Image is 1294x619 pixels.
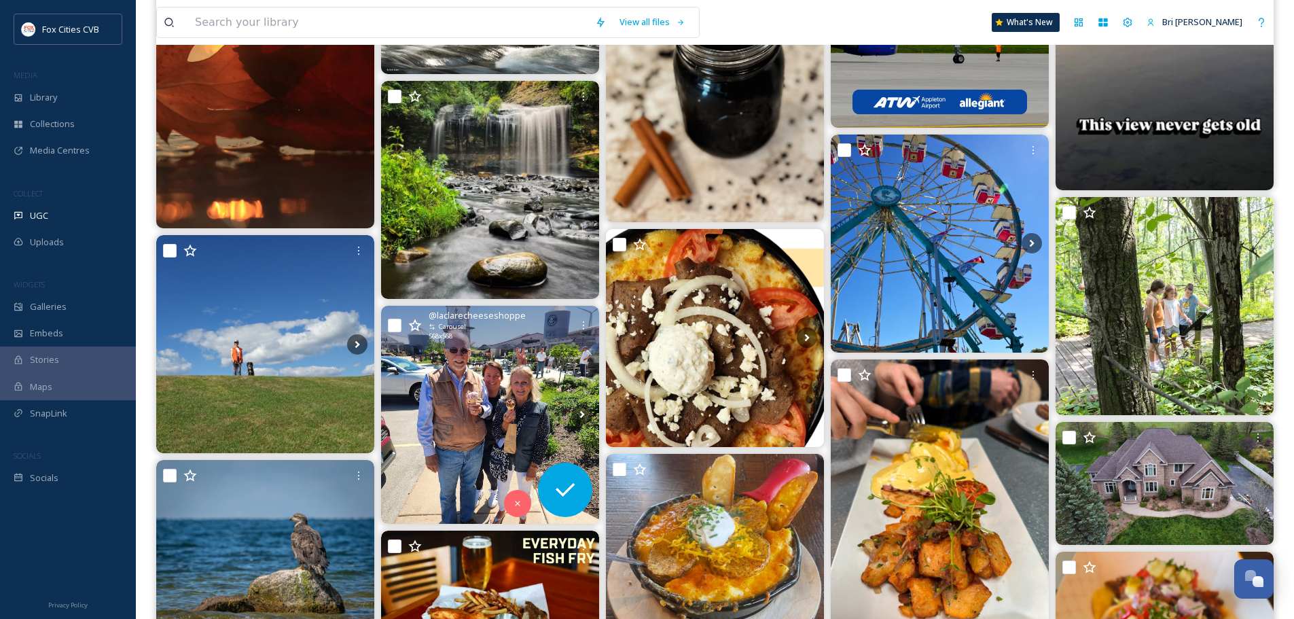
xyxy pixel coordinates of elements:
span: @ laclarecheeseshoppe [429,309,526,322]
img: Don't miss your chance to experience the fun of the 176th Walworth County Fair in Elkhorn! Whose ... [831,135,1049,353]
img: Join us Labor Day Weekend at LaClare to enjoy our goats, cheese, and fun! A family-friendly desti... [381,306,599,524]
span: Fox Cities CVB [42,23,99,35]
a: What's New [992,13,1060,32]
span: Bri [PERSON_NAME] [1162,16,1242,28]
button: Open Chat [1234,559,1274,599]
span: Library [30,91,57,104]
input: Search your library [188,7,588,37]
span: UGC [30,209,48,222]
a: Privacy Policy [48,596,88,612]
span: Media Centres [30,144,90,157]
img: images.png [22,22,35,36]
span: Collections [30,118,75,130]
span: Carousel [439,322,466,332]
img: The Gyro and Blue Ribbon MACS have finally returned. 🔥 #iamgyromac #iamblueribbonmac #cheese #che... [606,229,824,447]
img: At American Quality Homes, we believe an informed homeowner is a happy homeowner. Our unique appr... [1056,422,1274,545]
span: 568 x 568 [429,332,452,341]
a: View all files [613,9,692,35]
span: Uploads [30,236,64,249]
span: Socials [30,472,58,484]
img: ... recent park hangs ... #appletonwisconsin #parkhangs [156,235,374,453]
span: Stories [30,353,59,366]
span: WIDGETS [14,279,45,289]
span: SOCIALS [14,450,41,461]
img: Cascade Falls in Osceola, Wisconsin #TravelWI #TravelWisconsin #VisitWisconsin #OnlyInWisconsin #... [381,81,599,299]
span: Embeds [30,327,63,340]
a: Bri [PERSON_NAME] [1140,9,1249,35]
img: Rustling leaves, winding trails, and that peaceful Mosquito Hill stillness. It’s where nature tea... [1056,197,1274,415]
span: Maps [30,381,52,393]
span: MEDIA [14,70,37,80]
span: COLLECT [14,188,43,198]
span: Privacy Policy [48,601,88,609]
span: SnapLink [30,407,67,420]
span: Galleries [30,300,67,313]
